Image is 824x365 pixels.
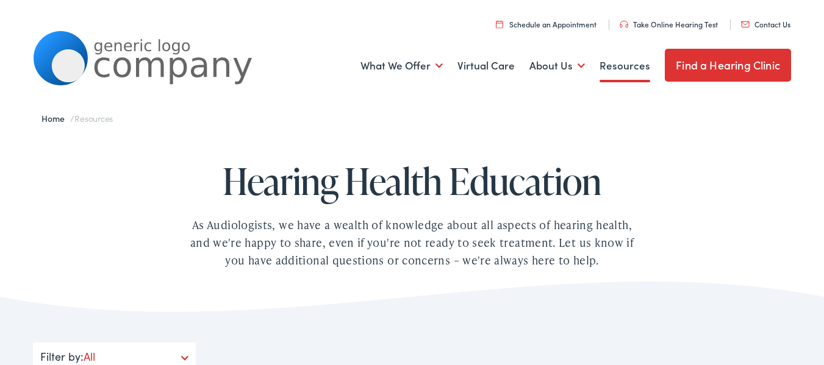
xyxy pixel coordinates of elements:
[665,49,791,82] a: Find a Hearing Clinic
[41,112,113,124] span: /
[360,43,443,88] a: What We Offer
[150,161,675,201] h1: Hearing Health Education
[74,112,113,124] span: Resources
[620,21,628,28] img: utility icon
[741,21,750,27] img: utility icon
[41,112,70,124] a: Home
[496,20,503,28] img: utility icon
[187,216,638,269] div: As Audiologists, we have a wealth of knowledge about all aspects of hearing health, and we're hap...
[496,19,597,29] a: Schedule an Appointment
[529,43,585,88] a: About Us
[741,19,790,29] a: Contact Us
[600,43,650,88] a: Resources
[620,19,718,29] a: Take Online Hearing Test
[457,43,515,88] a: Virtual Care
